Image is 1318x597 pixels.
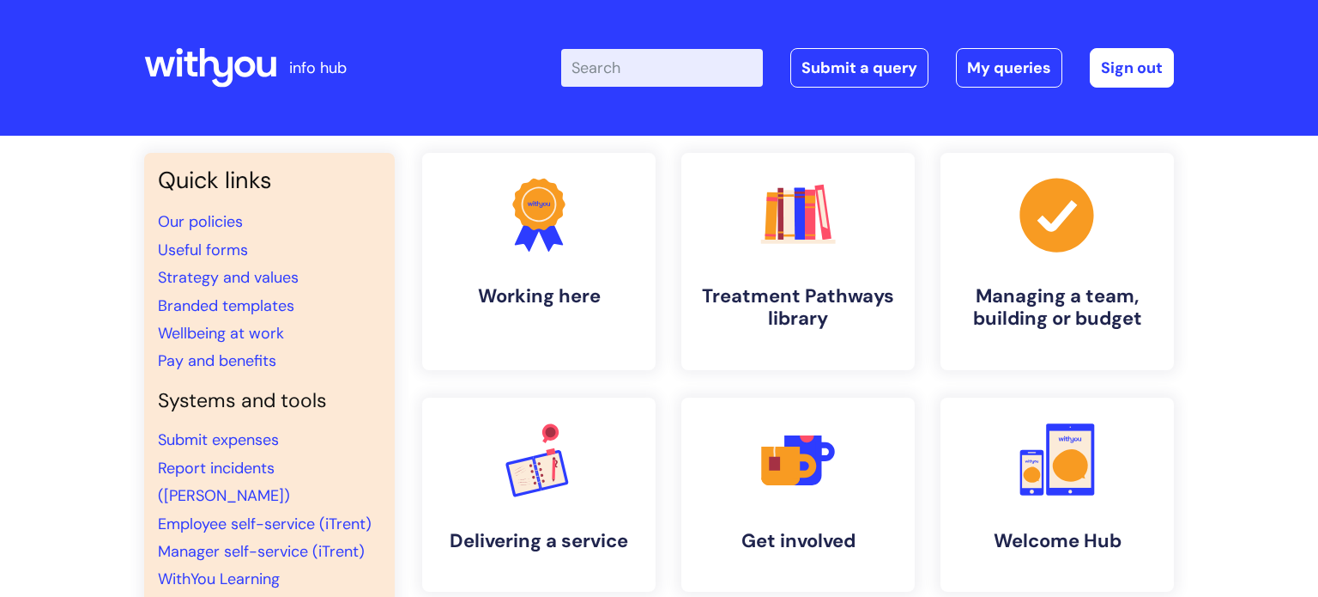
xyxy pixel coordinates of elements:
h3: Quick links [158,167,381,194]
a: Submit a query [790,48,928,88]
a: Managing a team, building or budget [940,153,1174,370]
h4: Working here [436,285,642,308]
div: | - [561,48,1174,88]
a: Sign out [1090,48,1174,88]
a: Treatment Pathways library [681,153,915,370]
h4: Systems and tools [158,389,381,413]
a: Wellbeing at work [158,323,284,344]
a: Strategy and values [158,267,299,288]
a: Pay and benefits [158,350,276,371]
a: Employee self-service (iTrent) [158,514,372,534]
h4: Welcome Hub [954,530,1160,552]
a: Branded templates [158,295,294,316]
a: Working here [422,153,656,370]
a: Welcome Hub [940,398,1174,592]
a: Delivering a service [422,398,656,592]
a: Report incidents ([PERSON_NAME]) [158,458,290,506]
input: Search [561,49,763,87]
a: Get involved [681,398,915,592]
a: Submit expenses [158,429,279,450]
a: My queries [956,48,1062,88]
h4: Managing a team, building or budget [954,285,1160,331]
p: info hub [289,54,347,82]
h4: Get involved [695,530,901,552]
a: Useful forms [158,240,248,260]
a: Our policies [158,211,243,232]
a: WithYou Learning [158,569,280,589]
h4: Treatment Pathways library [695,285,901,331]
h4: Delivering a service [436,530,642,552]
a: Manager self-service (iTrent) [158,541,365,562]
